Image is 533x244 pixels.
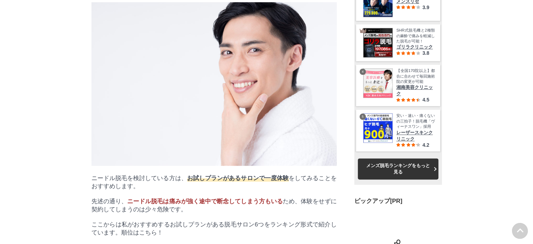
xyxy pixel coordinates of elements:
[363,113,435,147] a: レーザースキンクリニック 安い・速い・痛くないの三拍子！脱毛機「ヴィーナスワン」採用 レーザースキンクリニック 4.2
[187,175,223,182] span: お試しプラン
[91,197,337,213] p: 先述の通り、 ため、体験をせずに契約してしまうのは少々危険です。
[396,130,435,142] span: レーザースキンクリニック
[127,198,283,205] span: ニードル脱毛は痛みが強く途中で断念してしまう方もいる
[358,158,438,179] a: メンズ脱毛ランキングをもっと見る
[363,68,392,98] img: 湘南美容クリニック
[422,97,429,103] span: 4.5
[396,84,435,97] span: 湘南美容クリニック
[363,28,435,58] a: 免田脱毛は男性専門のゴリラ脱毛 SHR式脱毛機と2種類の麻酔で痛みを軽減した脱毛が可能！ ゴリラクリニック 3.8
[354,197,442,205] h3: ピックアップ[PR]
[422,50,429,56] span: 3.8
[422,5,429,10] span: 3.9
[396,113,435,129] span: 安い・速い・痛くないの三拍子！脱毛機「ヴィーナスワン」採用
[396,28,435,44] span: SHR式脱毛機と2種類の麻酔で痛みを軽減した脱毛が可能！
[363,28,392,57] img: 免田脱毛は男性専門のゴリラ脱毛
[91,220,337,237] p: ここからは私がおすすめするお試しプランがある脱毛サロン6つをランキング形式で紹介しています。順位はこちら！
[396,44,435,50] span: ゴリラクリニック
[422,142,429,148] span: 4.2
[363,68,435,103] a: 湘南美容クリニック 【全国170院以上】都合に合わせて毎回施術院の変更が可能 湘南美容クリニック 4.5
[223,175,289,182] span: があるサロンで一度体験
[396,68,435,84] span: 【全国170院以上】都合に合わせて毎回施術院の変更が可能
[512,223,528,239] img: PAGE UP
[91,2,337,166] img: 綺麗な肌を触りながらこちらに微笑む男性
[363,113,392,143] img: レーザースキンクリニック
[91,174,337,190] p: ニードル脱毛を検討している方は、 をしてみることをおすすめします。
